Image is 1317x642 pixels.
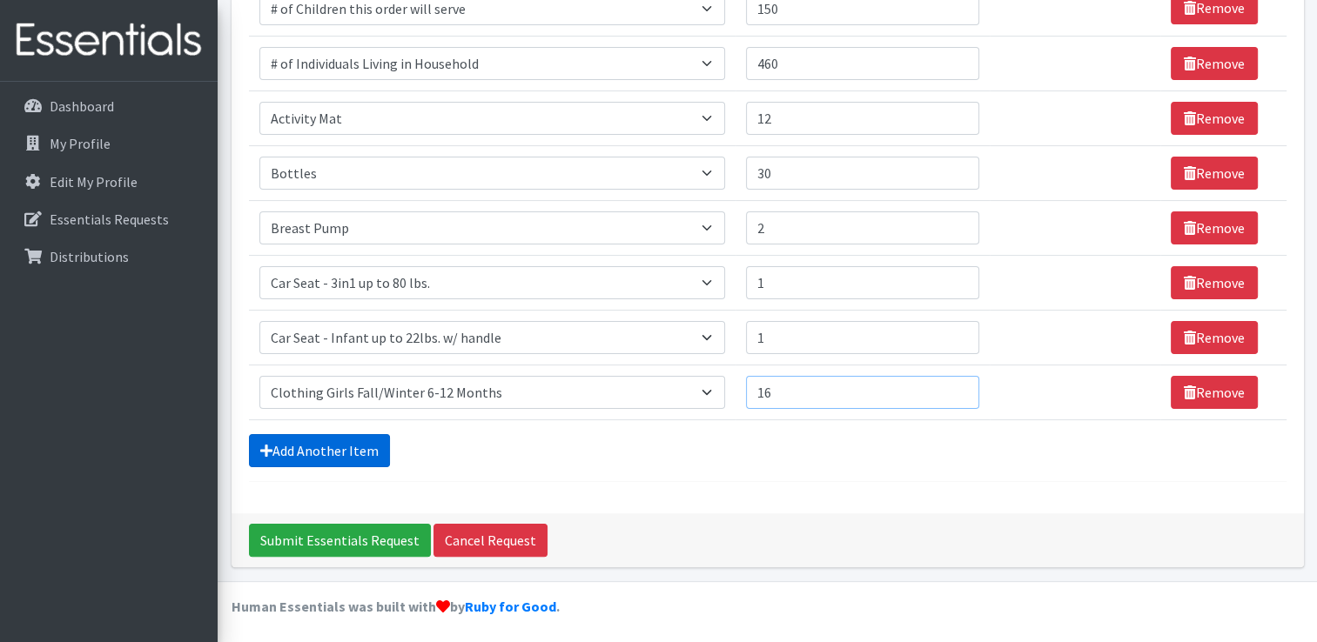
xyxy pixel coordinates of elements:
[1171,266,1258,299] a: Remove
[249,434,390,467] a: Add Another Item
[7,11,211,70] img: HumanEssentials
[1171,321,1258,354] a: Remove
[1171,102,1258,135] a: Remove
[7,239,211,274] a: Distributions
[465,598,556,615] a: Ruby for Good
[433,524,548,557] a: Cancel Request
[232,598,560,615] strong: Human Essentials was built with by .
[50,97,114,115] p: Dashboard
[50,173,138,191] p: Edit My Profile
[50,211,169,228] p: Essentials Requests
[7,202,211,237] a: Essentials Requests
[1171,157,1258,190] a: Remove
[7,164,211,199] a: Edit My Profile
[1171,47,1258,80] a: Remove
[50,135,111,152] p: My Profile
[7,89,211,124] a: Dashboard
[1171,376,1258,409] a: Remove
[249,524,431,557] input: Submit Essentials Request
[1171,211,1258,244] a: Remove
[50,248,129,265] p: Distributions
[7,126,211,161] a: My Profile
